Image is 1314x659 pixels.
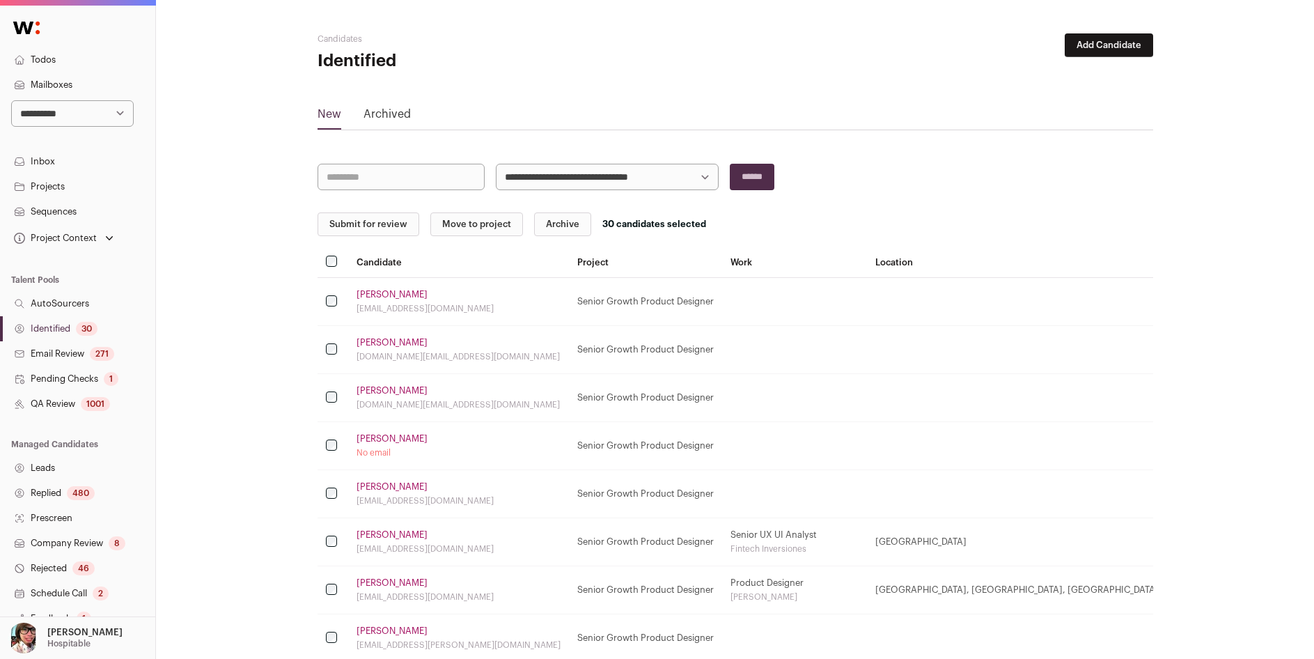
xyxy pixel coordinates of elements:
[318,33,596,45] h2: Candidates
[357,626,428,637] a: [PERSON_NAME]
[357,351,561,362] div: [DOMAIN_NAME][EMAIL_ADDRESS][DOMAIN_NAME]
[357,495,561,506] div: [EMAIL_ADDRESS][DOMAIN_NAME]
[93,587,109,600] div: 2
[569,470,722,518] td: Senior Growth Product Designer
[430,212,523,236] button: Move to project
[47,638,91,649] p: Hospitable
[867,518,1167,566] td: [GEOGRAPHIC_DATA]
[47,627,123,638] p: [PERSON_NAME]
[569,326,722,374] td: Senior Growth Product Designer
[357,447,561,458] div: No email
[569,518,722,566] td: Senior Growth Product Designer
[357,591,561,603] div: [EMAIL_ADDRESS][DOMAIN_NAME]
[72,561,95,575] div: 46
[534,212,591,236] button: Archive
[357,399,561,410] div: [DOMAIN_NAME][EMAIL_ADDRESS][DOMAIN_NAME]
[722,247,867,278] th: Work
[11,233,97,244] div: Project Context
[104,372,118,386] div: 1
[67,486,95,500] div: 480
[318,50,596,72] h1: Identified
[1065,33,1153,57] button: Add Candidate
[730,543,859,555] div: Fintech Inversiones
[357,385,428,396] a: [PERSON_NAME]
[357,289,428,300] a: [PERSON_NAME]
[6,623,125,653] button: Open dropdown
[722,518,867,566] td: Senior UX UI Analyst
[569,566,722,614] td: Senior Growth Product Designer
[722,566,867,614] td: Product Designer
[357,577,428,589] a: [PERSON_NAME]
[357,433,428,444] a: [PERSON_NAME]
[867,566,1167,614] td: [GEOGRAPHIC_DATA], [GEOGRAPHIC_DATA], [GEOGRAPHIC_DATA]
[77,612,91,626] div: 1
[569,422,722,470] td: Senior Growth Product Designer
[357,639,561,651] div: [EMAIL_ADDRESS][PERSON_NAME][DOMAIN_NAME]
[357,337,428,348] a: [PERSON_NAME]
[318,212,419,236] button: Submit for review
[109,536,125,550] div: 8
[6,14,47,42] img: Wellfound
[76,322,97,336] div: 30
[318,106,341,128] a: New
[730,591,859,603] div: [PERSON_NAME]
[357,543,561,555] div: [EMAIL_ADDRESS][DOMAIN_NAME]
[569,374,722,422] td: Senior Growth Product Designer
[357,303,561,314] div: [EMAIL_ADDRESS][DOMAIN_NAME]
[81,397,110,411] div: 1001
[867,247,1167,278] th: Location
[90,347,114,361] div: 271
[348,247,569,278] th: Candidate
[569,278,722,326] td: Senior Growth Product Designer
[602,219,706,230] div: 30 candidates selected
[8,623,39,653] img: 14759586-medium_jpg
[363,106,411,128] a: Archived
[569,247,722,278] th: Project
[357,481,428,493] a: [PERSON_NAME]
[11,228,116,248] button: Open dropdown
[357,529,428,541] a: [PERSON_NAME]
